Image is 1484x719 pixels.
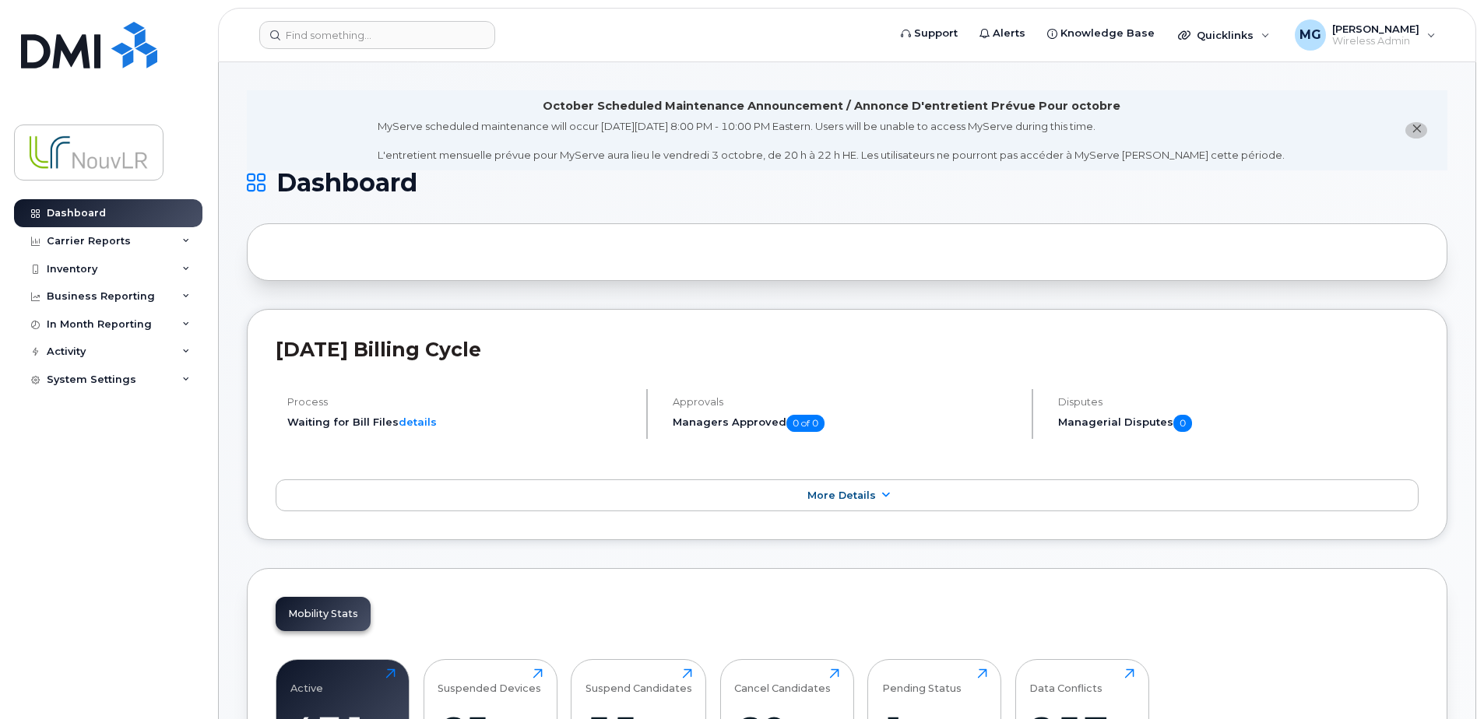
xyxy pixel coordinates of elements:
div: MyServe scheduled maintenance will occur [DATE][DATE] 8:00 PM - 10:00 PM Eastern. Users will be u... [378,119,1285,163]
div: Suspended Devices [438,668,541,694]
li: Waiting for Bill Files [287,415,633,430]
h4: Process [287,396,633,408]
div: Active [290,668,323,694]
span: 0 [1173,415,1192,432]
div: Cancel Candidates [734,668,831,694]
span: Dashboard [276,171,417,195]
a: details [399,416,437,428]
div: Pending Status [882,668,962,694]
h2: [DATE] Billing Cycle [276,338,1419,361]
div: Data Conflicts [1029,668,1102,694]
div: October Scheduled Maintenance Announcement / Annonce D'entretient Prévue Pour octobre [543,98,1120,114]
h4: Approvals [673,396,1018,408]
div: Suspend Candidates [586,668,692,694]
h4: Disputes [1058,396,1419,408]
span: 0 of 0 [786,415,825,432]
button: close notification [1405,122,1427,139]
h5: Managers Approved [673,415,1018,432]
span: More Details [807,489,876,501]
h5: Managerial Disputes [1058,415,1419,432]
